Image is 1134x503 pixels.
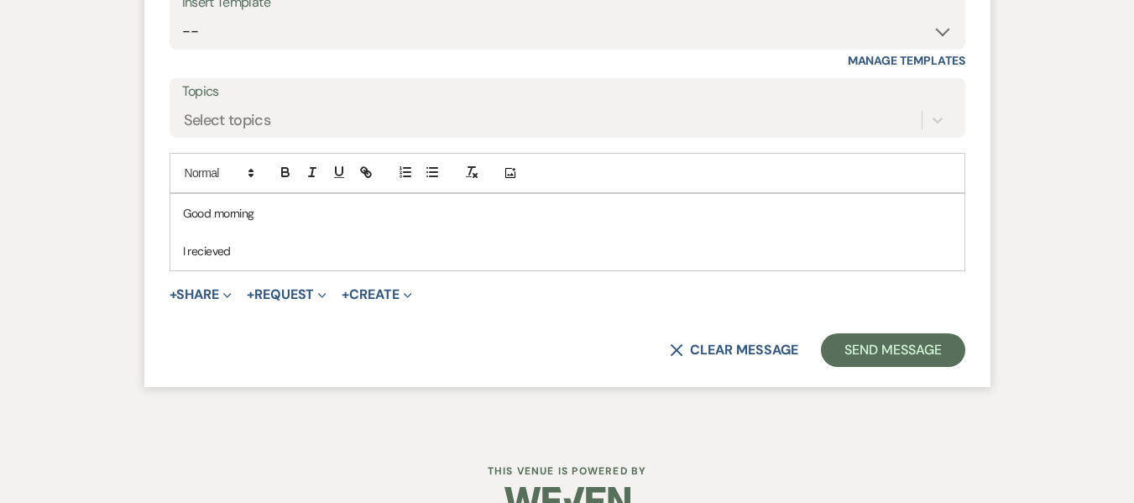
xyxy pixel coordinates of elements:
[342,288,349,301] span: +
[247,288,327,301] button: Request
[182,80,953,104] label: Topics
[848,53,965,68] a: Manage Templates
[183,204,952,223] p: Good morning
[183,242,952,260] p: I recieved
[342,288,411,301] button: Create
[184,109,271,132] div: Select topics
[821,333,964,367] button: Send Message
[247,288,254,301] span: +
[170,288,233,301] button: Share
[670,343,797,357] button: Clear message
[170,288,177,301] span: +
